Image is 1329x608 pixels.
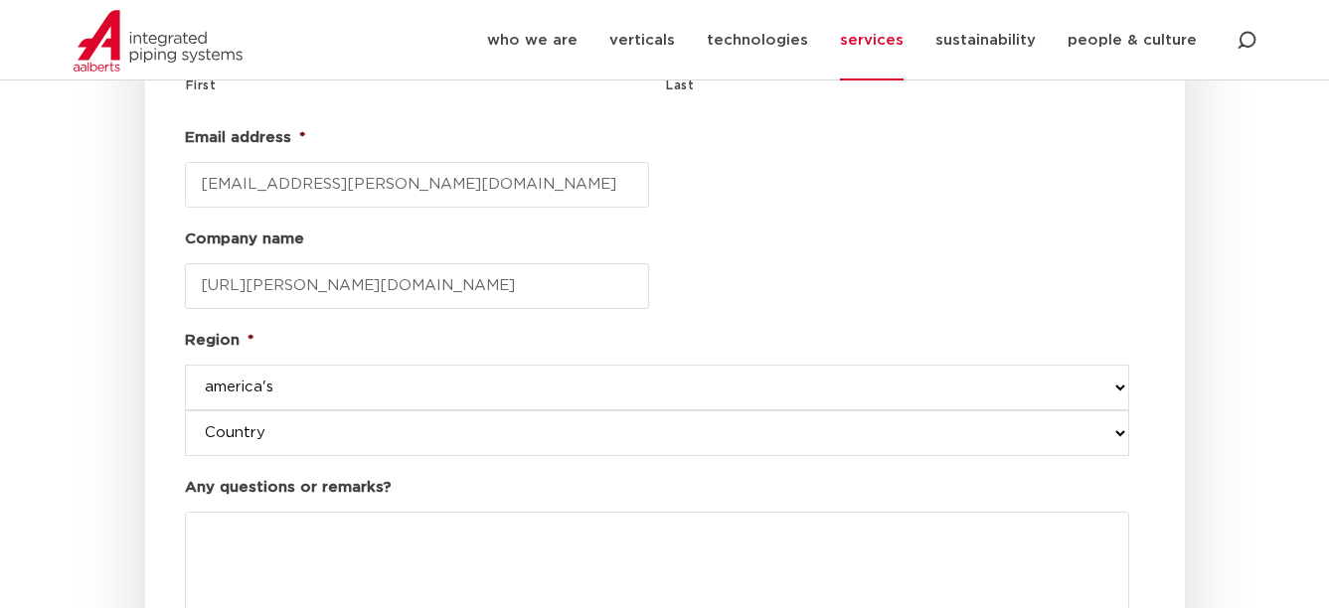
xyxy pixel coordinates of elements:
[185,478,391,498] label: Any questions or remarks?
[185,128,305,148] label: Email address
[666,74,1129,97] label: Last
[185,229,304,249] label: Company name
[186,74,649,97] label: First
[185,331,253,351] label: Region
